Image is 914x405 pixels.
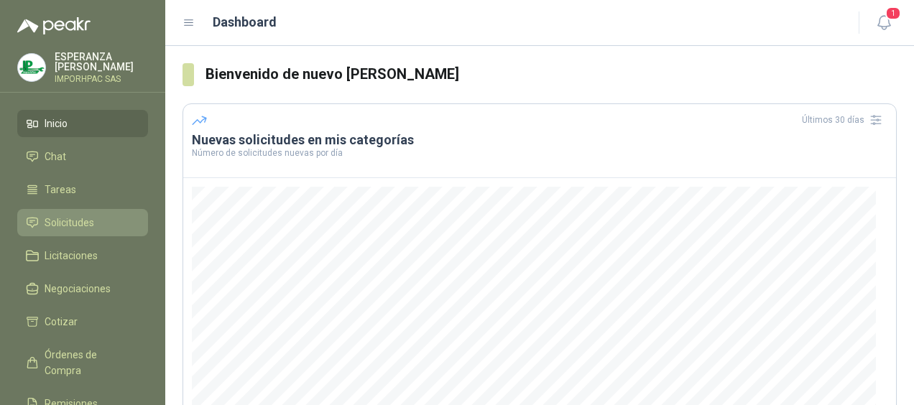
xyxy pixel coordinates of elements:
span: Licitaciones [45,248,98,264]
span: Órdenes de Compra [45,347,134,378]
div: Últimos 30 días [802,108,887,131]
button: 1 [871,10,897,36]
a: Chat [17,143,148,170]
a: Solicitudes [17,209,148,236]
span: Cotizar [45,314,78,330]
p: IMPORHPAC SAS [55,75,148,83]
h3: Bienvenido de nuevo [PERSON_NAME] [206,63,897,85]
span: Tareas [45,182,76,197]
a: Tareas [17,176,148,203]
a: Licitaciones [17,242,148,269]
h1: Dashboard [213,12,277,32]
img: Company Logo [18,54,45,81]
a: Cotizar [17,308,148,335]
p: ESPERANZA [PERSON_NAME] [55,52,148,72]
span: 1 [885,6,901,20]
p: Número de solicitudes nuevas por día [192,149,887,157]
h3: Nuevas solicitudes en mis categorías [192,131,887,149]
span: Negociaciones [45,281,111,297]
span: Solicitudes [45,215,94,231]
a: Inicio [17,110,148,137]
img: Logo peakr [17,17,91,34]
span: Inicio [45,116,68,131]
a: Negociaciones [17,275,148,302]
span: Chat [45,149,66,164]
a: Órdenes de Compra [17,341,148,384]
